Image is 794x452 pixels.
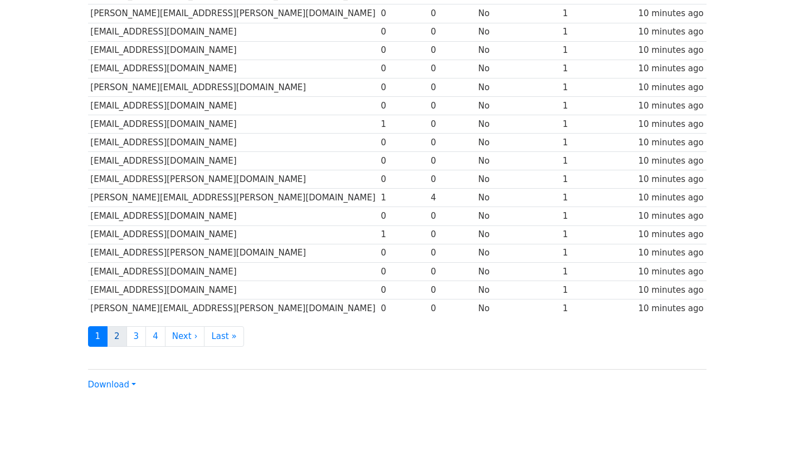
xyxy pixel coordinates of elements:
[88,23,378,41] td: [EMAIL_ADDRESS][DOMAIN_NAME]
[476,225,561,244] td: No
[88,207,378,225] td: [EMAIL_ADDRESS][DOMAIN_NAME]
[636,60,707,78] td: 10 minutes ago
[428,299,475,317] td: 0
[428,60,475,78] td: 0
[88,326,108,347] a: 1
[560,189,636,207] td: 1
[88,4,378,23] td: [PERSON_NAME][EMAIL_ADDRESS][PERSON_NAME][DOMAIN_NAME]
[738,399,794,452] iframe: Chat Widget
[428,152,475,170] td: 0
[428,134,475,152] td: 0
[88,281,378,299] td: [EMAIL_ADDRESS][DOMAIN_NAME]
[636,262,707,281] td: 10 minutes ago
[88,225,378,244] td: [EMAIL_ADDRESS][DOMAIN_NAME]
[476,41,561,60] td: No
[378,134,428,152] td: 0
[636,189,707,207] td: 10 minutes ago
[378,41,428,60] td: 0
[88,262,378,281] td: [EMAIL_ADDRESS][DOMAIN_NAME]
[428,189,475,207] td: 4
[165,326,205,347] a: Next ›
[428,23,475,41] td: 0
[476,23,561,41] td: No
[636,170,707,189] td: 10 minutes ago
[560,299,636,317] td: 1
[636,225,707,244] td: 10 minutes ago
[636,207,707,225] td: 10 minutes ago
[88,380,136,390] a: Download
[636,244,707,262] td: 10 minutes ago
[428,4,475,23] td: 0
[378,115,428,133] td: 1
[476,244,561,262] td: No
[145,326,165,347] a: 4
[636,299,707,317] td: 10 minutes ago
[476,134,561,152] td: No
[636,4,707,23] td: 10 minutes ago
[560,244,636,262] td: 1
[560,262,636,281] td: 1
[378,78,428,96] td: 0
[636,134,707,152] td: 10 minutes ago
[476,299,561,317] td: No
[88,170,378,189] td: [EMAIL_ADDRESS][PERSON_NAME][DOMAIN_NAME]
[560,225,636,244] td: 1
[560,170,636,189] td: 1
[378,299,428,317] td: 0
[88,134,378,152] td: [EMAIL_ADDRESS][DOMAIN_NAME]
[378,207,428,225] td: 0
[88,189,378,207] td: [PERSON_NAME][EMAIL_ADDRESS][PERSON_NAME][DOMAIN_NAME]
[88,41,378,60] td: [EMAIL_ADDRESS][DOMAIN_NAME]
[378,60,428,78] td: 0
[88,299,378,317] td: [PERSON_NAME][EMAIL_ADDRESS][PERSON_NAME][DOMAIN_NAME]
[428,244,475,262] td: 0
[560,96,636,115] td: 1
[560,152,636,170] td: 1
[636,152,707,170] td: 10 minutes ago
[428,115,475,133] td: 0
[476,189,561,207] td: No
[476,281,561,299] td: No
[560,60,636,78] td: 1
[560,23,636,41] td: 1
[476,78,561,96] td: No
[476,152,561,170] td: No
[88,96,378,115] td: [EMAIL_ADDRESS][DOMAIN_NAME]
[88,60,378,78] td: [EMAIL_ADDRESS][DOMAIN_NAME]
[636,115,707,133] td: 10 minutes ago
[636,78,707,96] td: 10 minutes ago
[378,189,428,207] td: 1
[560,134,636,152] td: 1
[378,96,428,115] td: 0
[378,152,428,170] td: 0
[476,60,561,78] td: No
[476,115,561,133] td: No
[636,96,707,115] td: 10 minutes ago
[204,326,243,347] a: Last »
[428,78,475,96] td: 0
[476,96,561,115] td: No
[378,225,428,244] td: 1
[560,41,636,60] td: 1
[428,281,475,299] td: 0
[126,326,147,347] a: 3
[636,41,707,60] td: 10 minutes ago
[378,244,428,262] td: 0
[428,262,475,281] td: 0
[476,4,561,23] td: No
[88,244,378,262] td: [EMAIL_ADDRESS][PERSON_NAME][DOMAIN_NAME]
[378,170,428,189] td: 0
[378,262,428,281] td: 0
[476,262,561,281] td: No
[107,326,127,347] a: 2
[560,281,636,299] td: 1
[428,207,475,225] td: 0
[378,23,428,41] td: 0
[560,78,636,96] td: 1
[378,4,428,23] td: 0
[88,78,378,96] td: [PERSON_NAME][EMAIL_ADDRESS][DOMAIN_NAME]
[636,281,707,299] td: 10 minutes ago
[428,41,475,60] td: 0
[428,170,475,189] td: 0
